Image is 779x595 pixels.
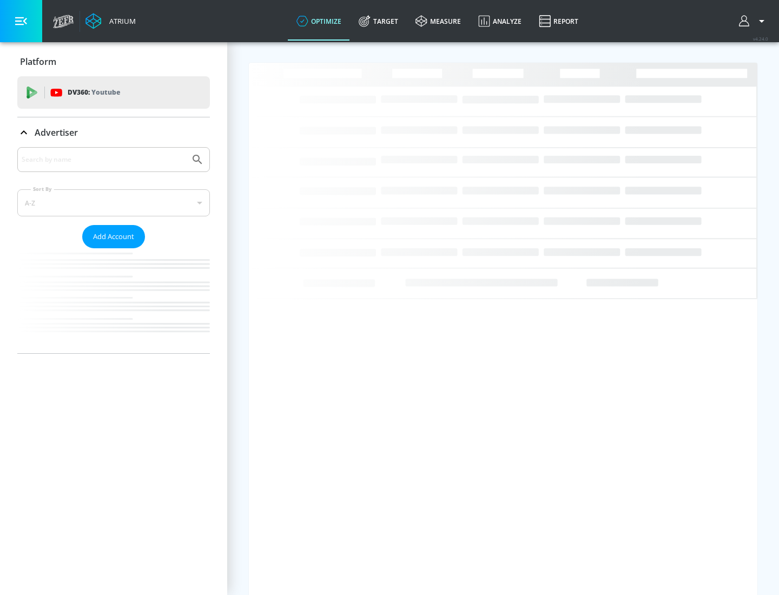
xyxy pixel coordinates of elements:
p: DV360: [68,87,120,98]
p: Youtube [91,87,120,98]
button: Add Account [82,225,145,248]
a: measure [407,2,470,41]
nav: list of Advertiser [17,248,210,353]
p: Platform [20,56,56,68]
input: Search by name [22,153,186,167]
span: Add Account [93,230,134,243]
div: DV360: Youtube [17,76,210,109]
div: Advertiser [17,117,210,148]
p: Advertiser [35,127,78,138]
a: Analyze [470,2,530,41]
a: optimize [288,2,350,41]
a: Report [530,2,587,41]
div: Advertiser [17,147,210,353]
div: Atrium [105,16,136,26]
a: Atrium [85,13,136,29]
div: Platform [17,47,210,77]
label: Sort By [31,186,54,193]
div: A-Z [17,189,210,216]
a: Target [350,2,407,41]
span: v 4.24.0 [753,36,768,42]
